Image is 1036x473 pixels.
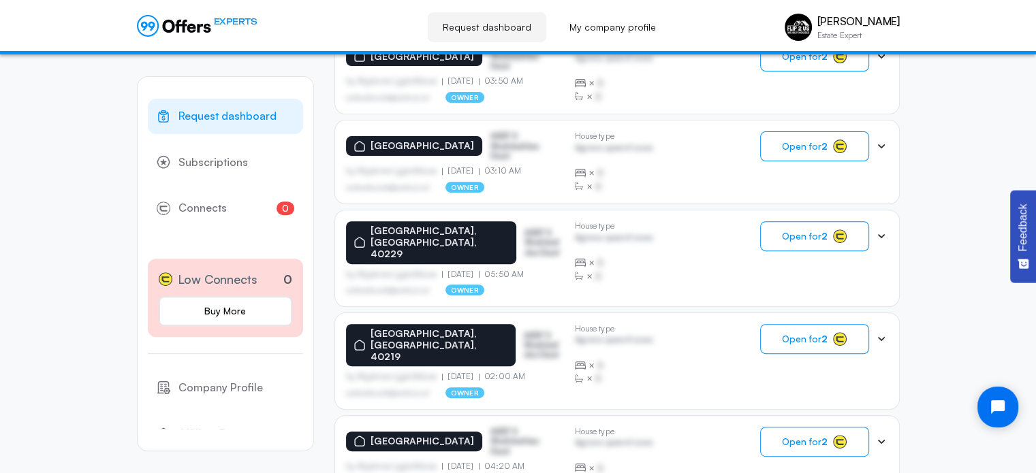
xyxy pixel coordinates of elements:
div: × [575,166,653,180]
p: House type [575,221,653,231]
div: × [575,90,653,103]
span: Affiliate Program [178,425,264,442]
span: B [597,166,603,180]
p: Agrwsv qwervf oiuns [575,438,653,451]
p: Agrwsv qwervf oiuns [575,335,653,348]
button: Open for2 [760,131,869,161]
iframe: Tidio Chat [966,375,1030,439]
p: 03:50 AM [479,76,523,86]
div: × [575,372,653,385]
span: Request dashboard [178,108,277,125]
strong: 2 [821,230,828,242]
div: × [575,76,653,90]
p: House type [575,427,653,436]
p: asdfasdfasasfd@asdfasd.asf [346,93,430,101]
p: by Afgdsrwe Ljgjkdfsbvas [346,461,443,471]
button: Open for2 [760,42,869,71]
a: Request dashboard [148,99,303,134]
p: [GEOGRAPHIC_DATA] [371,51,474,63]
p: 0 [283,270,292,289]
img: Roderick Barr [785,14,812,41]
span: B [597,76,603,90]
button: Feedback - Show survey [1010,190,1036,282]
p: 02:00 AM [479,372,525,381]
span: B [595,90,601,103]
div: × [575,256,653,270]
div: × [575,359,653,372]
strong: 2 [821,436,828,447]
p: [PERSON_NAME] [817,15,900,28]
p: House type [575,131,653,141]
p: House type [575,324,653,333]
p: [GEOGRAPHIC_DATA], [GEOGRAPHIC_DATA], 40219 [371,328,508,362]
p: [DATE] [442,461,479,471]
span: Open for [782,436,828,447]
a: Connects0 [148,191,303,226]
span: Open for [782,333,828,344]
a: Request dashboard [428,12,546,42]
span: 0 [277,201,294,215]
button: Open for2 [760,427,869,457]
strong: 2 [821,140,828,152]
p: by Afgdsrwe Ljgjkdfsbvas [346,270,443,279]
p: [DATE] [442,76,479,86]
span: Company Profile [178,379,263,397]
span: B [595,270,601,283]
span: EXPERTS [214,15,257,28]
p: asdfasdfasasfd@asdfasd.asf [346,389,430,397]
p: 04:20 AM [479,461,524,471]
p: owner [445,387,484,398]
p: Agrwsv qwervf oiuns [575,53,653,66]
a: Subscriptions [148,145,303,180]
p: by Afgdsrwe Ljgjkdfsbvas [346,372,443,381]
p: 05:50 AM [479,270,524,279]
span: Open for [782,231,828,242]
span: Connects [178,199,227,217]
span: B [595,180,601,193]
a: Buy More [159,296,292,326]
p: Agrwsv qwervf oiuns [575,143,653,156]
p: owner [445,92,484,103]
p: 03:10 AM [479,166,521,176]
span: Feedback [1017,203,1029,251]
p: ASDF S Sfasfdasfdas Dasd [490,131,559,161]
strong: 2 [821,333,828,344]
p: owner [445,284,484,295]
a: My company profile [554,12,671,42]
div: × [575,270,653,283]
a: EXPERTS [137,15,257,37]
p: [GEOGRAPHIC_DATA], [GEOGRAPHIC_DATA], 40229 [371,225,508,259]
button: Open for2 [760,324,869,354]
button: Open for2 [760,221,869,251]
p: Agrwsv qwervf oiuns [575,233,653,246]
span: Low Connects [178,270,257,289]
strong: 2 [821,50,828,62]
span: B [597,359,603,372]
span: Open for [782,51,828,62]
div: × [575,180,653,193]
p: ASDF S Sfasfdasfdas Dasd [490,427,559,456]
p: ASDF S Sfasfdasfdas Dasd [524,228,564,257]
span: Subscriptions [178,154,248,172]
a: Company Profile [148,370,303,406]
span: B [597,256,603,270]
span: Open for [782,141,828,152]
p: by Afgdsrwe Ljgjkdfsbvas [346,76,443,86]
p: owner [445,182,484,193]
p: [GEOGRAPHIC_DATA] [371,436,474,447]
p: asdfasdfasasfd@asdfasd.asf [346,183,430,191]
p: by Afgdsrwe Ljgjkdfsbvas [346,166,443,176]
p: asdfasdfasasfd@asdfasd.asf [346,286,430,294]
p: [DATE] [442,270,479,279]
p: [DATE] [442,372,479,381]
p: [GEOGRAPHIC_DATA] [371,140,474,152]
p: ASDF S Sfasfdasfdas Dasd [490,42,559,71]
p: [DATE] [442,166,479,176]
p: Estate Expert [817,31,900,39]
a: Affiliate Program [148,416,303,451]
p: ASDF S Sfasfdasfdas Dasd [524,331,563,360]
span: B [595,372,601,385]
